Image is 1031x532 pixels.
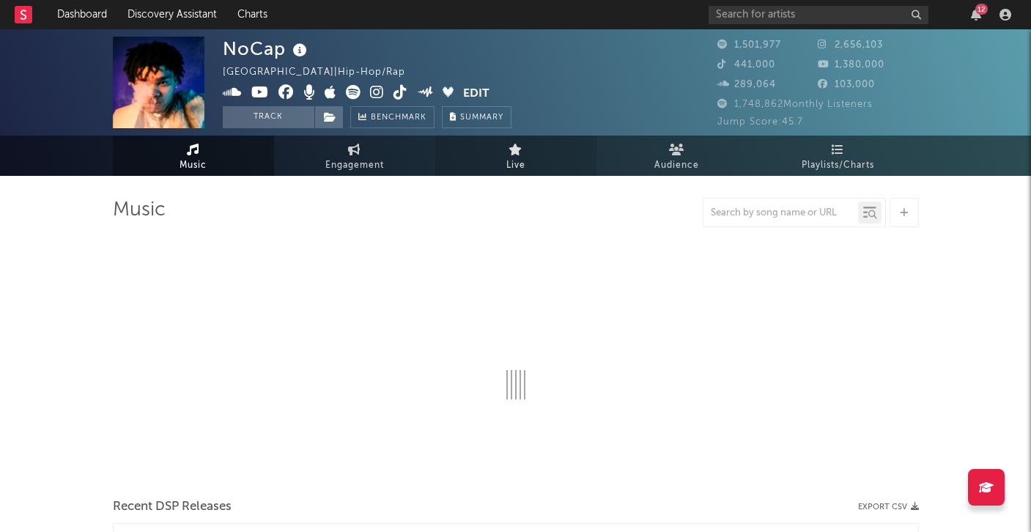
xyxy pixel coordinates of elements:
[717,80,776,89] span: 289,064
[703,207,858,219] input: Search by song name or URL
[802,157,874,174] span: Playlists/Charts
[223,64,422,81] div: [GEOGRAPHIC_DATA] | Hip-Hop/Rap
[717,100,873,109] span: 1,748,862 Monthly Listeners
[975,4,988,15] div: 12
[113,498,232,516] span: Recent DSP Releases
[971,9,981,21] button: 12
[371,109,426,127] span: Benchmark
[717,40,781,50] span: 1,501,977
[717,60,775,70] span: 441,000
[758,136,919,176] a: Playlists/Charts
[506,157,525,174] span: Live
[596,136,758,176] a: Audience
[818,40,883,50] span: 2,656,103
[442,106,511,128] button: Summary
[463,85,489,103] button: Edit
[858,503,919,511] button: Export CSV
[223,37,311,61] div: NoCap
[325,157,384,174] span: Engagement
[654,157,699,174] span: Audience
[717,117,803,127] span: Jump Score: 45.7
[709,6,928,24] input: Search for artists
[350,106,435,128] a: Benchmark
[460,114,503,122] span: Summary
[818,80,875,89] span: 103,000
[223,106,314,128] button: Track
[435,136,596,176] a: Live
[180,157,207,174] span: Music
[274,136,435,176] a: Engagement
[818,60,884,70] span: 1,380,000
[113,136,274,176] a: Music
